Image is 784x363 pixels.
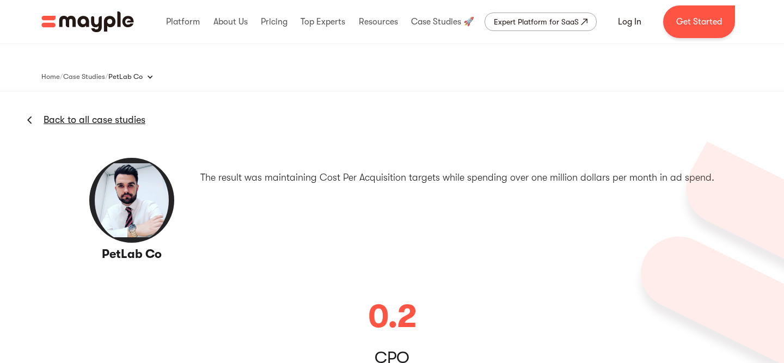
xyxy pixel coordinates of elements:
[375,352,409,363] div: CPO
[605,9,654,35] a: Log In
[298,4,348,39] div: Top Experts
[70,247,194,262] h3: PetLab Co
[494,15,579,28] div: Expert Platform for SaaS
[163,4,203,39] div: Platform
[63,70,105,83] a: Case Studies
[105,71,108,82] div: /
[258,4,290,39] div: Pricing
[41,11,134,32] a: home
[485,13,597,31] a: Expert Platform for SaaS
[44,113,145,126] a: Back to all case studies
[663,5,735,38] a: Get Started
[41,11,134,32] img: Mayple logo
[41,70,60,83] a: Home
[88,157,175,244] img: PetLab Co
[200,170,714,185] p: The result was maintaining Cost Per Acquisition targets while spending over one million dollars p...
[108,66,164,88] div: PetLab Co
[356,4,401,39] div: Resources
[368,300,416,333] div: 0.2
[60,71,63,82] div: /
[211,4,250,39] div: About Us
[108,71,143,82] div: PetLab Co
